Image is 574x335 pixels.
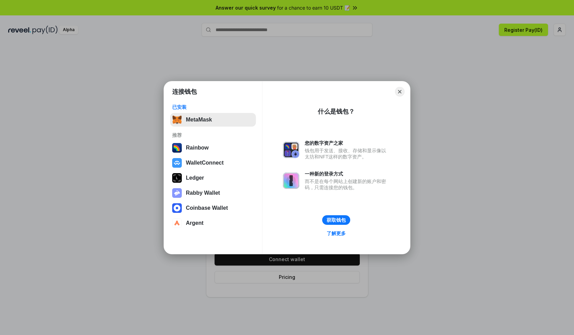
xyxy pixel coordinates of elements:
[170,201,256,215] button: Coinbase Wallet
[186,117,212,123] div: MetaMask
[170,171,256,185] button: Ledger
[322,215,350,225] button: 获取钱包
[170,186,256,200] button: Rabby Wallet
[186,160,224,166] div: WalletConnect
[172,158,182,168] img: svg+xml,%3Csvg%20width%3D%2228%22%20height%3D%2228%22%20viewBox%3D%220%200%2028%2028%22%20fill%3D...
[172,188,182,198] img: svg+xml,%3Csvg%20xmlns%3D%22http%3A%2F%2Fwww.w3.org%2F2000%2Fsvg%22%20fill%3D%22none%22%20viewBox...
[170,156,256,170] button: WalletConnect
[172,218,182,228] img: svg+xml,%3Csvg%20width%3D%2228%22%20height%3D%2228%22%20viewBox%3D%220%200%2028%2028%22%20fill%3D...
[172,115,182,125] img: svg+xml,%3Csvg%20fill%3D%22none%22%20height%3D%2233%22%20viewBox%3D%220%200%2035%2033%22%20width%...
[186,145,209,151] div: Rainbow
[172,143,182,153] img: svg+xml,%3Csvg%20width%3D%22120%22%20height%3D%22120%22%20viewBox%3D%220%200%20120%20120%22%20fil...
[172,132,254,138] div: 推荐
[323,229,350,238] a: 了解更多
[305,178,389,191] div: 而不是在每个网站上创建新的账户和密码，只需连接您的钱包。
[327,230,346,236] div: 了解更多
[318,107,355,116] div: 什么是钱包？
[283,172,299,189] img: svg+xml,%3Csvg%20xmlns%3D%22http%3A%2F%2Fwww.w3.org%2F2000%2Fsvg%22%20fill%3D%22none%22%20viewBox...
[172,104,254,110] div: 已安装
[186,175,204,181] div: Ledger
[283,142,299,158] img: svg+xml,%3Csvg%20xmlns%3D%22http%3A%2F%2Fwww.w3.org%2F2000%2Fsvg%22%20fill%3D%22none%22%20viewBox...
[172,173,182,183] img: svg+xml,%3Csvg%20xmlns%3D%22http%3A%2F%2Fwww.w3.org%2F2000%2Fsvg%22%20width%3D%2228%22%20height%3...
[170,113,256,127] button: MetaMask
[170,216,256,230] button: Argent
[186,205,228,211] div: Coinbase Wallet
[172,203,182,213] img: svg+xml,%3Csvg%20width%3D%2228%22%20height%3D%2228%22%20viewBox%3D%220%200%2028%2028%22%20fill%3D...
[327,217,346,223] div: 获取钱包
[305,171,389,177] div: 一种新的登录方式
[170,141,256,155] button: Rainbow
[186,190,220,196] div: Rabby Wallet
[305,147,389,160] div: 钱包用于发送、接收、存储和显示像以太坊和NFT这样的数字资产。
[186,220,204,226] div: Argent
[395,87,405,96] button: Close
[172,88,197,96] h1: 连接钱包
[305,140,389,146] div: 您的数字资产之家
